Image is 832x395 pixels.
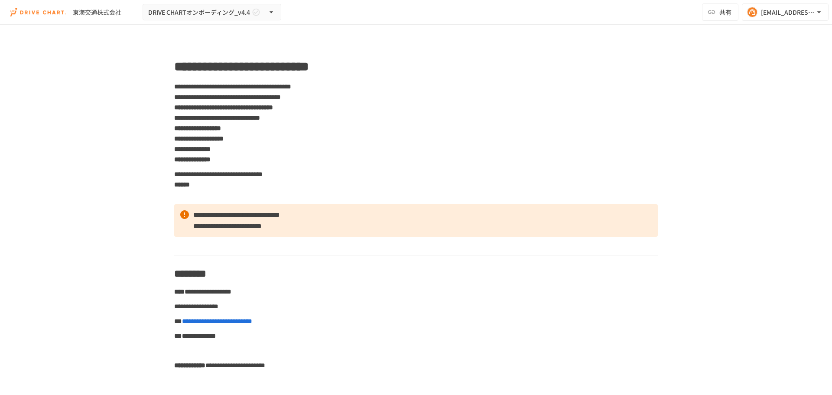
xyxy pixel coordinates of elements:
[742,3,829,21] button: [EMAIL_ADDRESS][PERSON_NAME][DOMAIN_NAME]
[702,3,738,21] button: 共有
[148,7,250,18] span: DRIVE CHARTオンボーディング_v4.4
[143,4,281,21] button: DRIVE CHARTオンボーディング_v4.4
[761,7,815,18] div: [EMAIL_ADDRESS][PERSON_NAME][DOMAIN_NAME]
[10,5,66,19] img: i9VDDS9JuLRLX3JIUyK59LcYp6Y9cayLPHs4hOxMB9W
[73,8,121,17] div: 東海交通株式会社
[719,7,731,17] span: 共有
